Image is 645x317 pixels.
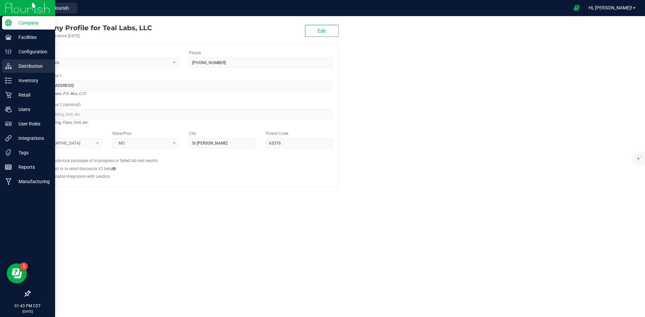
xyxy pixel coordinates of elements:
label: Address Line 2 (optional) [35,102,81,108]
inline-svg: Integrations [5,135,12,142]
p: [DATE] [3,309,52,314]
label: Enable integration with Lendica [53,173,110,179]
inline-svg: Inventory [5,77,12,84]
label: State/Prov [112,130,132,137]
iframe: Resource center [7,263,27,283]
label: Postal Code [266,130,288,137]
inline-svg: Manufacturing [5,178,12,185]
p: Facilities [12,33,52,41]
p: Integrations [12,134,52,142]
label: City [189,130,196,137]
h2: Configs [35,153,333,158]
p: Distribution [12,62,52,70]
p: Configuration [12,48,52,56]
span: Hi, [PERSON_NAME]! [589,5,632,10]
div: Account active since [DATE] [30,33,152,39]
button: Edit [305,25,339,37]
span: Open Ecommerce Menu [569,1,584,14]
p: 01:43 PM CDT [3,303,52,309]
inline-svg: Retail [5,92,12,98]
p: Users [12,105,52,113]
inline-svg: Tags [5,149,12,156]
inline-svg: Facilities [5,34,12,41]
p: Reports [12,163,52,171]
inline-svg: User Roles [5,120,12,127]
input: Suite, Building, Unit, etc. [35,109,333,119]
span: Edit [318,28,326,34]
i: Street address, P.O. Box, C/O [35,90,86,98]
inline-svg: Company [5,19,12,26]
label: Opt in to retail discounts V2 beta [53,166,116,172]
input: (123) 456-7890 [189,58,333,68]
div: Teal Labs, LLC [30,23,152,33]
p: Company [12,19,52,27]
p: Inventory [12,76,52,85]
p: User Roles [12,120,52,128]
inline-svg: Users [5,106,12,113]
p: Manufacturing [12,177,52,186]
label: Phone [189,50,201,56]
input: Postal Code [266,138,333,148]
p: Tags [12,149,52,157]
input: Address [35,81,333,91]
p: Retail [12,91,52,99]
i: Suite, Building, Floor, Unit, etc. [35,118,89,126]
label: Auto-lock packages of in-progress or failed lab test results [53,158,158,164]
iframe: Resource center unread badge [20,262,28,270]
inline-svg: Configuration [5,48,12,55]
inline-svg: Distribution [5,63,12,69]
input: City [189,138,256,148]
inline-svg: Reports [5,164,12,170]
